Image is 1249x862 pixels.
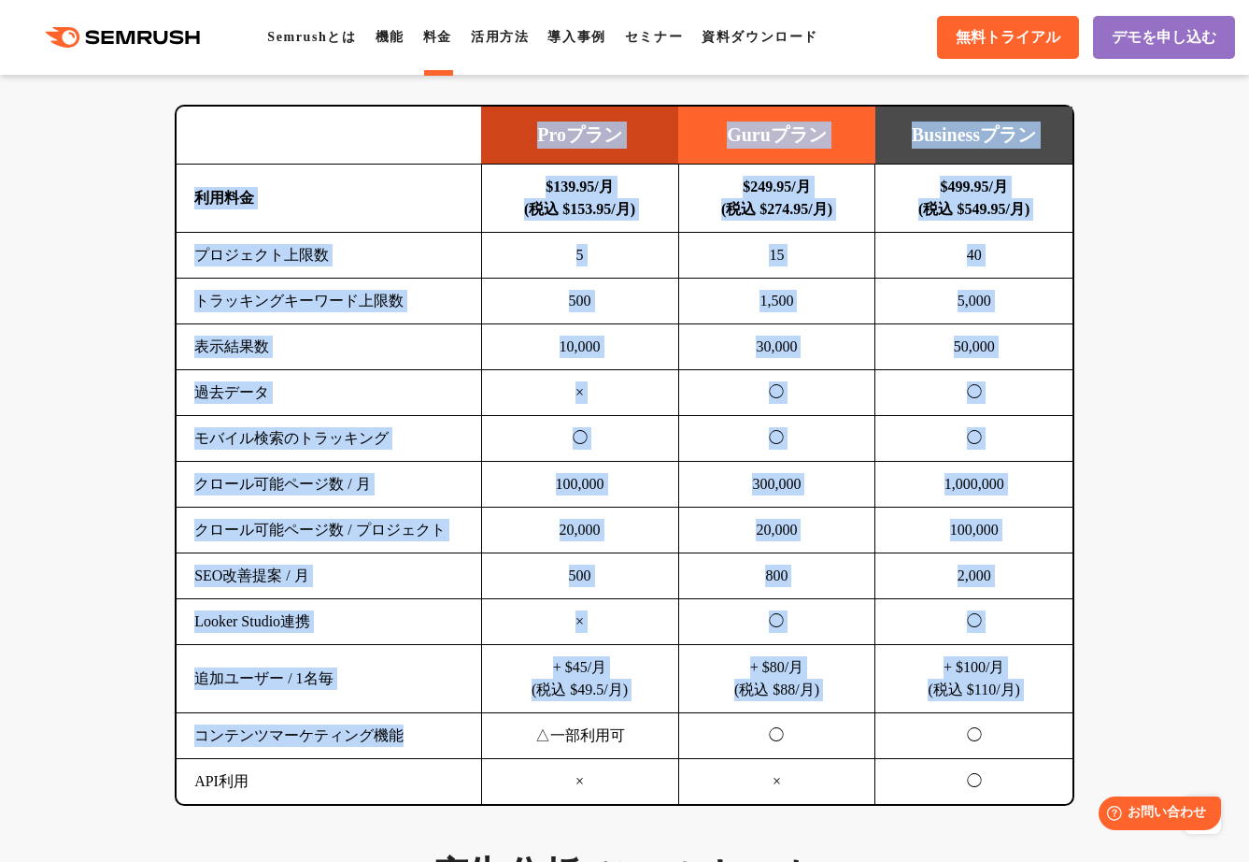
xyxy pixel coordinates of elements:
td: 過去データ [177,370,481,416]
td: 100,000 [875,508,1072,553]
td: 5,000 [875,279,1072,324]
td: 30,000 [678,324,875,370]
td: トラッキングキーワード上限数 [177,279,481,324]
td: ◯ [678,599,875,645]
a: デモを申し込む [1093,16,1235,59]
td: + $45/月 (税込 $49.5/月) [481,645,678,713]
td: ◯ [875,370,1072,416]
b: $139.95/月 (税込 $153.95/月) [524,179,635,217]
td: Proプラン [481,107,678,165]
iframe: Help widget launcher [1083,789,1228,841]
td: ◯ [875,713,1072,759]
td: × [678,759,875,805]
b: $499.95/月 (税込 $549.95/月) [918,179,1029,217]
td: ◯ [678,370,875,416]
td: + $100/月 (税込 $110/月) [875,645,1072,713]
td: 500 [481,279,678,324]
td: ◯ [678,416,875,462]
td: 300,000 [678,462,875,508]
td: 800 [678,553,875,599]
a: セミナー [625,30,683,44]
a: 無料トライアル [937,16,1079,59]
a: 料金 [423,30,452,44]
b: 利用料金 [194,190,254,206]
td: △一部利用可 [481,713,678,759]
td: プロジェクト上限数 [177,233,481,279]
td: 追加ユーザー / 1名毎 [177,645,481,713]
a: Semrushとは [267,30,356,44]
td: + $80/月 (税込 $88/月) [678,645,875,713]
td: 10,000 [481,324,678,370]
td: 20,000 [678,508,875,553]
a: 導入事例 [547,30,605,44]
td: 1,000,000 [875,462,1072,508]
td: 1,500 [678,279,875,324]
b: $249.95/月 (税込 $274.95/月) [721,179,832,217]
td: モバイル検索のトラッキング [177,416,481,462]
td: 100,000 [481,462,678,508]
td: ◯ [481,416,678,462]
td: 20,000 [481,508,678,553]
td: ◯ [678,713,875,759]
a: 活用方法 [471,30,529,44]
span: 無料トライアル [956,28,1060,48]
td: コンテンツマーケティング機能 [177,713,481,759]
td: Businessプラン [875,107,1072,165]
td: 表示結果数 [177,324,481,370]
td: 15 [678,233,875,279]
td: ◯ [875,599,1072,645]
td: SEO改善提案 / 月 [177,553,481,599]
span: デモを申し込む [1112,28,1216,48]
td: クロール可能ページ数 / 月 [177,462,481,508]
td: ◯ [875,416,1072,462]
td: × [481,370,678,416]
td: ◯ [875,759,1072,805]
td: Looker Studio連携 [177,599,481,645]
td: Guruプラン [678,107,875,165]
td: × [481,759,678,805]
td: クロール可能ページ数 / プロジェクト [177,508,481,553]
td: 2,000 [875,553,1072,599]
a: 資料ダウンロード [702,30,818,44]
td: 40 [875,233,1072,279]
td: 50,000 [875,324,1072,370]
td: API利用 [177,759,481,805]
td: 5 [481,233,678,279]
td: × [481,599,678,645]
a: 機能 [376,30,405,44]
td: 500 [481,553,678,599]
